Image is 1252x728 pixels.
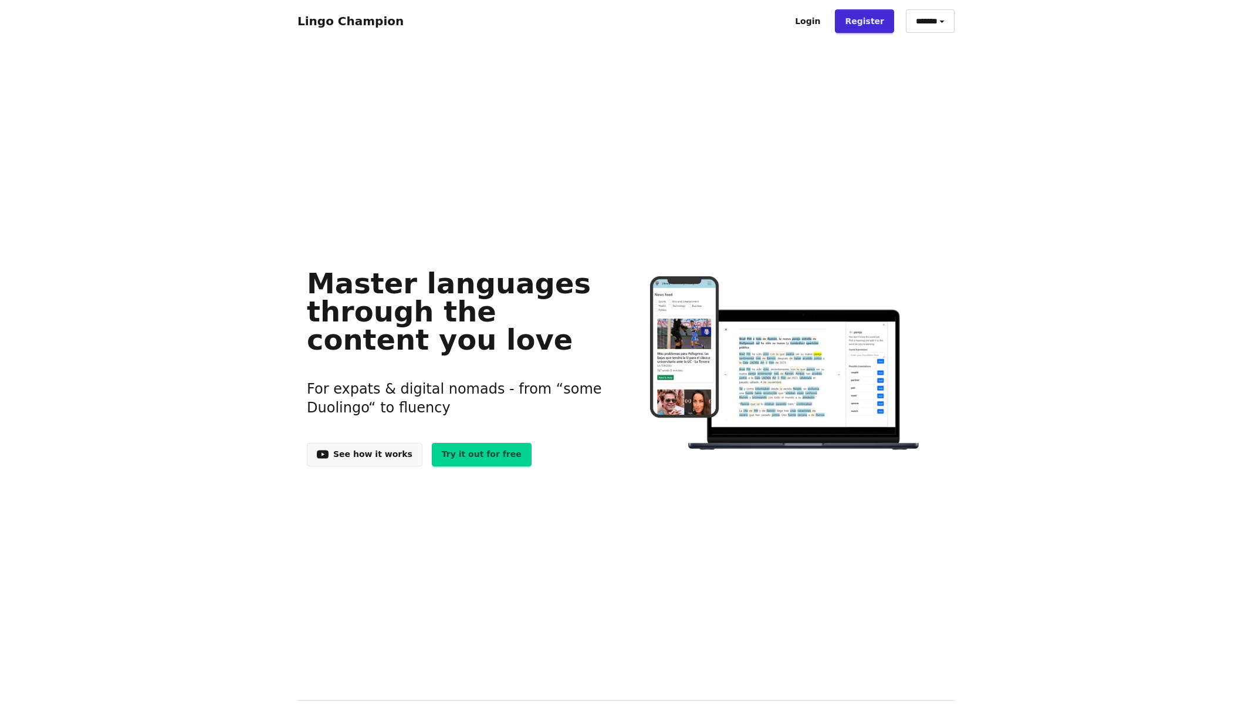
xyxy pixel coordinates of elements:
[785,9,830,33] a: Login
[432,443,532,466] a: Try it out for free
[307,269,608,354] h1: Master languages through the content you love
[835,9,894,33] a: Register
[297,14,404,28] a: Lingo Champion
[627,276,945,452] img: Learn languages online
[307,365,608,431] h3: For expats & digital nomads - from “some Duolingo“ to fluency
[307,443,422,466] a: See how it works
